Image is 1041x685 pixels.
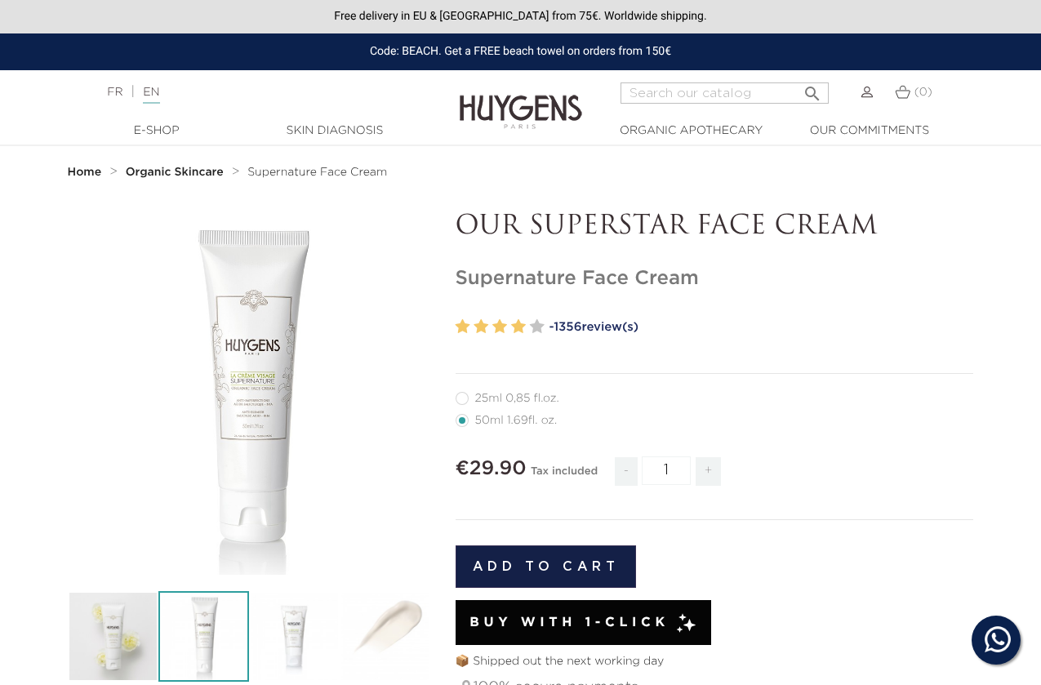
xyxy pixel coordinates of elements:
button:  [798,78,827,100]
span: - [615,457,638,486]
strong: Organic Skincare [126,167,224,178]
div: | [99,82,421,102]
a: Organic Apothecary [610,122,773,140]
a: EN [143,87,159,104]
a: Supernature Face Cream [247,166,387,179]
a: -1356review(s) [549,315,974,340]
label: 3 [492,315,507,339]
a: FR [107,87,122,98]
a: Our commitments [788,122,951,140]
input: Quantity [642,456,691,485]
span: Supernature Face Cream [247,167,387,178]
label: 50ml 1.69fl. oz. [456,414,577,427]
span: + [696,457,722,486]
span: (0) [914,87,932,98]
a: Organic Skincare [126,166,228,179]
div: Tax included [531,454,598,498]
label: 5 [530,315,545,339]
a: Skin Diagnosis [253,122,416,140]
input: Search [621,82,829,104]
span: 1356 [554,321,581,333]
strong: Home [68,167,102,178]
label: 4 [511,315,526,339]
a: E-Shop [75,122,238,140]
label: 25ml 0,85 fl.oz. [456,392,579,405]
a: Home [68,166,105,179]
label: 2 [474,315,488,339]
button: Add to cart [456,545,637,588]
i:  [803,79,822,99]
p: 📦 Shipped out the next working day [456,653,974,670]
p: OUR SUPERSTAR FACE CREAM [456,211,974,242]
img: Huygens [460,69,582,131]
span: €29.90 [456,459,527,478]
label: 1 [456,315,470,339]
h1: Supernature Face Cream [456,267,974,291]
